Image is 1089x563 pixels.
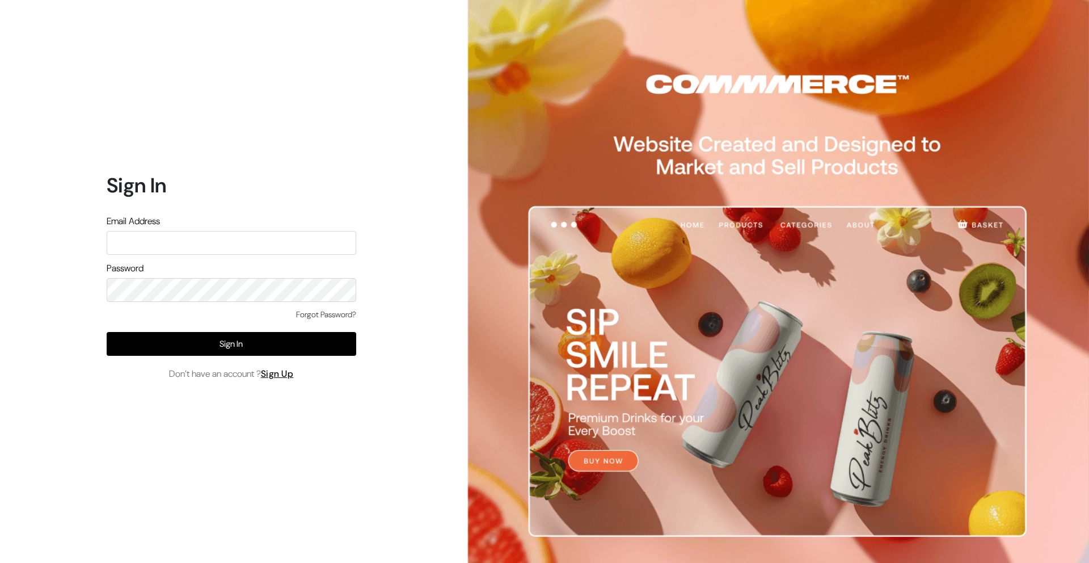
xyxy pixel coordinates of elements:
[107,332,356,356] button: Sign In
[107,173,356,198] h1: Sign In
[296,309,356,321] a: Forgot Password?
[169,367,294,381] span: Don’t have an account ?
[261,368,294,380] a: Sign Up
[107,215,160,228] label: Email Address
[107,262,143,275] label: Password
